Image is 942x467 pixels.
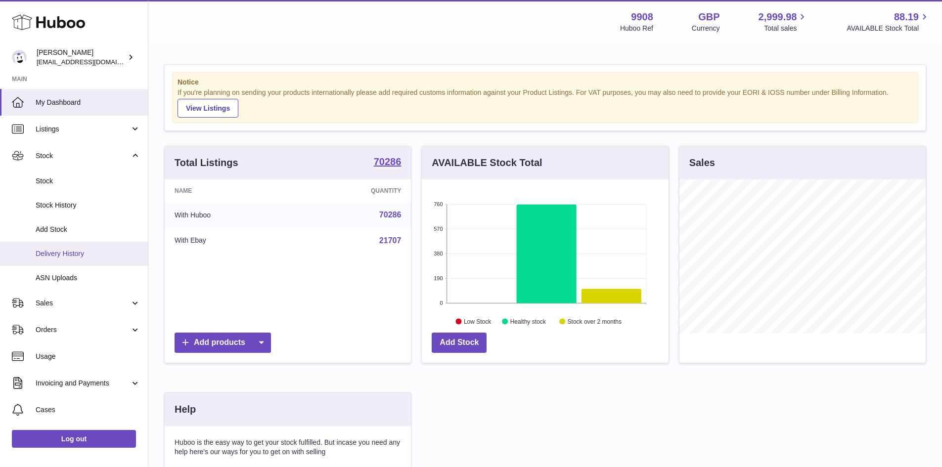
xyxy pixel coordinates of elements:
[36,201,140,210] span: Stock History
[374,157,402,169] a: 70286
[464,318,492,325] text: Low Stock
[36,405,140,415] span: Cases
[165,228,295,254] td: With Ebay
[759,10,808,33] a: 2,999.98 Total sales
[510,318,546,325] text: Healthy stock
[759,10,797,24] span: 2,999.98
[847,10,930,33] a: 88.19 AVAILABLE Stock Total
[434,226,443,232] text: 570
[175,156,238,170] h3: Total Listings
[374,157,402,167] strong: 70286
[692,24,720,33] div: Currency
[698,10,719,24] strong: GBP
[165,202,295,228] td: With Huboo
[175,438,401,457] p: Huboo is the easy way to get your stock fulfilled. But incase you need any help here's our ways f...
[295,179,411,202] th: Quantity
[620,24,653,33] div: Huboo Ref
[178,88,913,118] div: If you're planning on sending your products internationally please add required customs informati...
[432,156,542,170] h3: AVAILABLE Stock Total
[440,300,443,306] text: 0
[36,325,130,335] span: Orders
[37,58,145,66] span: [EMAIL_ADDRESS][DOMAIN_NAME]
[434,275,443,281] text: 190
[689,156,715,170] h3: Sales
[434,251,443,256] text: 380
[432,333,487,353] a: Add Stock
[36,273,140,283] span: ASN Uploads
[175,403,196,416] h3: Help
[36,352,140,361] span: Usage
[36,151,130,161] span: Stock
[36,176,140,186] span: Stock
[434,201,443,207] text: 760
[894,10,919,24] span: 88.19
[36,379,130,388] span: Invoicing and Payments
[165,179,295,202] th: Name
[178,78,913,87] strong: Notice
[175,333,271,353] a: Add products
[12,50,27,65] img: internalAdmin-9908@internal.huboo.com
[568,318,622,325] text: Stock over 2 months
[36,298,130,308] span: Sales
[764,24,808,33] span: Total sales
[847,24,930,33] span: AVAILABLE Stock Total
[36,225,140,234] span: Add Stock
[36,98,140,107] span: My Dashboard
[36,249,140,258] span: Delivery History
[12,430,136,448] a: Log out
[631,10,653,24] strong: 9908
[36,125,130,134] span: Listings
[379,211,402,219] a: 70286
[178,99,238,118] a: View Listings
[37,48,126,67] div: [PERSON_NAME]
[379,236,402,245] a: 21707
